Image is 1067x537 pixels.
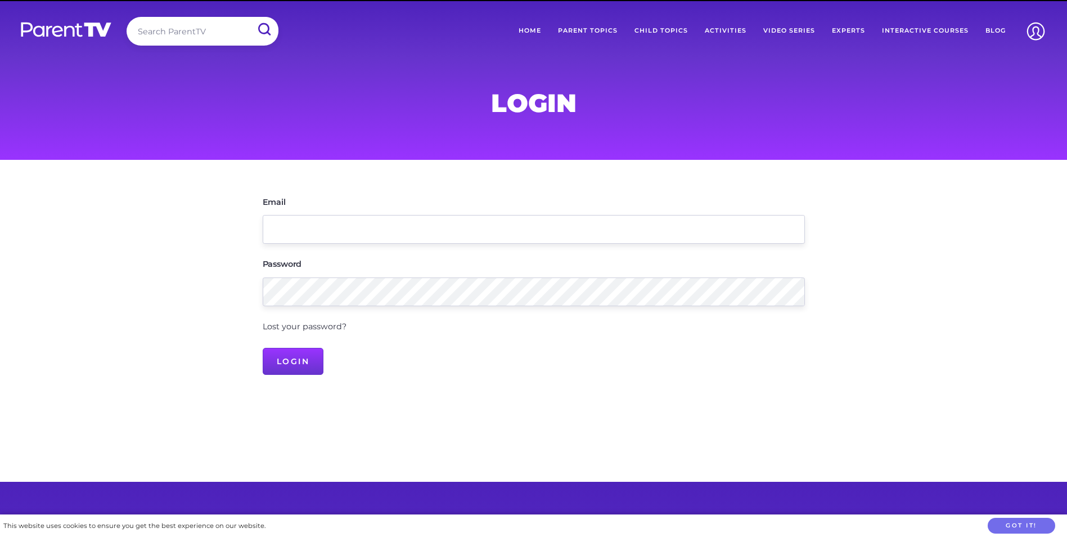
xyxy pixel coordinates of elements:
button: Got it! [988,518,1055,534]
a: Experts [823,17,874,45]
img: parenttv-logo-white.4c85aaf.svg [20,21,112,38]
input: Login [263,348,324,375]
a: Blog [977,17,1014,45]
a: Video Series [755,17,823,45]
a: Lost your password? [263,321,346,332]
a: Child Topics [626,17,696,45]
a: Home [510,17,550,45]
div: This website uses cookies to ensure you get the best experience on our website. [3,520,265,532]
a: Activities [696,17,755,45]
a: Interactive Courses [874,17,977,45]
a: Parent Topics [550,17,626,45]
input: Submit [249,17,278,42]
label: Email [263,198,286,206]
label: Password [263,260,302,268]
h1: Login [263,92,805,114]
input: Search ParentTV [127,17,278,46]
img: Account [1021,17,1050,46]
